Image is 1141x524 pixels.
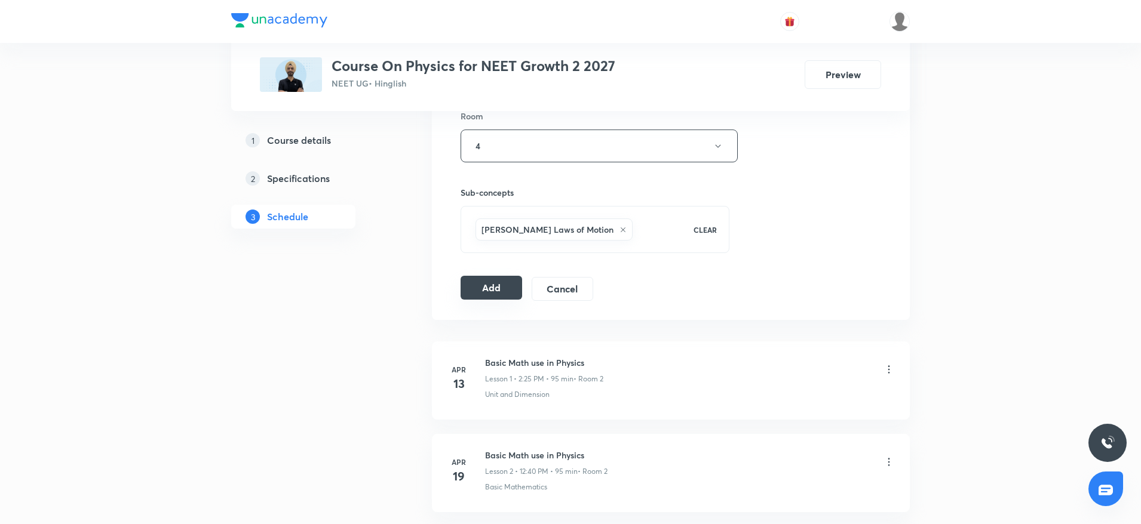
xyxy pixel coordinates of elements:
h5: Schedule [267,209,308,224]
h6: Apr [447,457,471,467]
p: Lesson 2 • 12:40 PM • 95 min [485,466,578,477]
p: CLEAR [694,224,717,235]
h6: Basic Math use in Physics [485,449,608,461]
p: Basic Mathematics [485,482,547,492]
h6: Apr [447,364,471,375]
img: Shivank [890,11,910,32]
h6: Basic Math use in Physics [485,356,603,369]
p: Lesson 1 • 2:25 PM • 95 min [485,374,573,384]
a: 1Course details [231,128,394,152]
h6: Sub-concepts [461,186,729,199]
img: 1A8273BC-67EB-40DB-BF83-6DE11FE965F1_plus.png [260,57,322,92]
a: 2Specifications [231,167,394,190]
button: Cancel [532,277,593,301]
img: avatar [784,16,795,27]
h6: [PERSON_NAME] Laws of Motion [481,223,614,236]
p: 3 [246,209,260,224]
button: Add [461,276,522,300]
h6: Room [461,110,483,122]
button: avatar [780,12,799,31]
a: Company Logo [231,13,327,30]
button: Preview [805,60,881,89]
p: • Room 2 [578,466,608,477]
p: NEET UG • Hinglish [332,77,615,90]
img: ttu [1100,436,1115,450]
p: 1 [246,133,260,147]
h4: 13 [447,375,471,393]
button: 4 [461,130,738,162]
h3: Course On Physics for NEET Growth 2 2027 [332,57,615,75]
h5: Specifications [267,171,330,186]
h5: Course details [267,133,331,147]
img: Company Logo [231,13,327,27]
p: 2 [246,171,260,186]
p: • Room 2 [573,374,603,384]
p: Unit and Dimension [485,389,550,400]
h4: 19 [447,467,471,485]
